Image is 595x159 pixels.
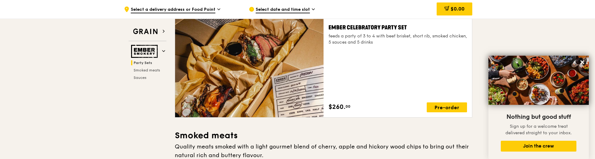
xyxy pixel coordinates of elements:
[451,6,465,12] span: $0.00
[346,104,350,109] span: 00
[506,113,571,121] span: Nothing but good stuff
[505,124,572,135] span: Sign up for a welcome treat delivered straight to your inbox.
[501,141,576,152] button: Join the crew
[256,6,310,13] span: Select date and time slot
[488,56,589,105] img: DSC07876-Edit02-Large.jpeg
[131,26,160,37] img: Grain web logo
[577,57,587,67] button: Close
[134,75,146,80] span: Sauces
[131,6,215,13] span: Select a delivery address or Food Point
[175,130,472,141] h3: Smoked meats
[427,102,467,112] div: Pre-order
[328,33,467,45] div: feeds a party of 3 to 4 with beef brisket, short rib, smoked chicken, 5 sauces and 5 drinks
[328,102,346,112] span: $260.
[328,23,467,32] div: Ember Celebratory Party Set
[134,68,160,72] span: Smoked meats
[134,61,152,65] span: Party Sets
[131,45,160,58] img: Ember Smokery web logo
